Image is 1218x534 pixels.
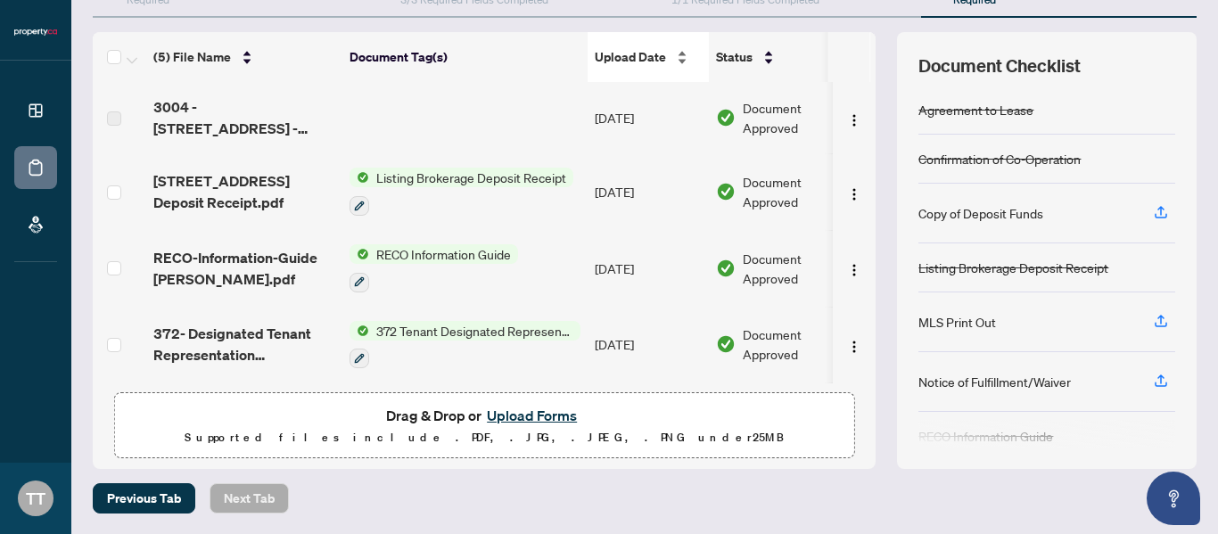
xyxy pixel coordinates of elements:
[743,325,853,364] span: Document Approved
[588,82,709,153] td: [DATE]
[350,168,369,187] img: Status Icon
[743,249,853,288] span: Document Approved
[350,168,573,216] button: Status IconListing Brokerage Deposit Receipt
[709,32,860,82] th: Status
[153,247,335,290] span: RECO-Information-Guide [PERSON_NAME].pdf
[716,47,753,67] span: Status
[1147,472,1200,525] button: Open asap
[93,483,195,513] button: Previous Tab
[918,372,1071,391] div: Notice of Fulfillment/Waiver
[588,153,709,230] td: [DATE]
[14,27,57,37] img: logo
[350,321,580,369] button: Status Icon372 Tenant Designated Representation Agreement with Company Schedule A
[716,334,736,354] img: Document Status
[153,47,231,67] span: (5) File Name
[743,98,853,137] span: Document Approved
[350,321,369,341] img: Status Icon
[342,32,588,82] th: Document Tag(s)
[153,170,335,213] span: [STREET_ADDRESS] Deposit Receipt.pdf
[369,168,573,187] span: Listing Brokerage Deposit Receipt
[481,404,582,427] button: Upload Forms
[840,177,868,206] button: Logo
[26,486,45,511] span: TT
[918,53,1081,78] span: Document Checklist
[146,32,342,82] th: (5) File Name
[153,96,335,139] span: 3004 - [STREET_ADDRESS] - Invoice.pdf
[716,108,736,127] img: Document Status
[595,47,666,67] span: Upload Date
[115,393,853,459] span: Drag & Drop orUpload FormsSupported files include .PDF, .JPG, .JPEG, .PNG under25MB
[588,382,709,459] td: [DATE]
[847,263,861,277] img: Logo
[847,113,861,127] img: Logo
[350,244,369,264] img: Status Icon
[588,230,709,307] td: [DATE]
[126,427,843,448] p: Supported files include .PDF, .JPG, .JPEG, .PNG under 25 MB
[918,203,1043,223] div: Copy of Deposit Funds
[840,254,868,283] button: Logo
[153,323,335,366] span: 372- Designated Tenant Representation Agreement.pdf
[847,340,861,354] img: Logo
[386,404,582,427] span: Drag & Drop or
[588,307,709,383] td: [DATE]
[369,321,580,341] span: 372 Tenant Designated Representation Agreement with Company Schedule A
[716,259,736,278] img: Document Status
[588,32,709,82] th: Upload Date
[350,244,518,292] button: Status IconRECO Information Guide
[743,172,853,211] span: Document Approved
[918,149,1081,168] div: Confirmation of Co-Operation
[840,330,868,358] button: Logo
[840,103,868,132] button: Logo
[369,244,518,264] span: RECO Information Guide
[918,258,1108,277] div: Listing Brokerage Deposit Receipt
[918,100,1033,119] div: Agreement to Lease
[210,483,289,513] button: Next Tab
[107,484,181,513] span: Previous Tab
[918,312,996,332] div: MLS Print Out
[716,182,736,201] img: Document Status
[847,187,861,201] img: Logo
